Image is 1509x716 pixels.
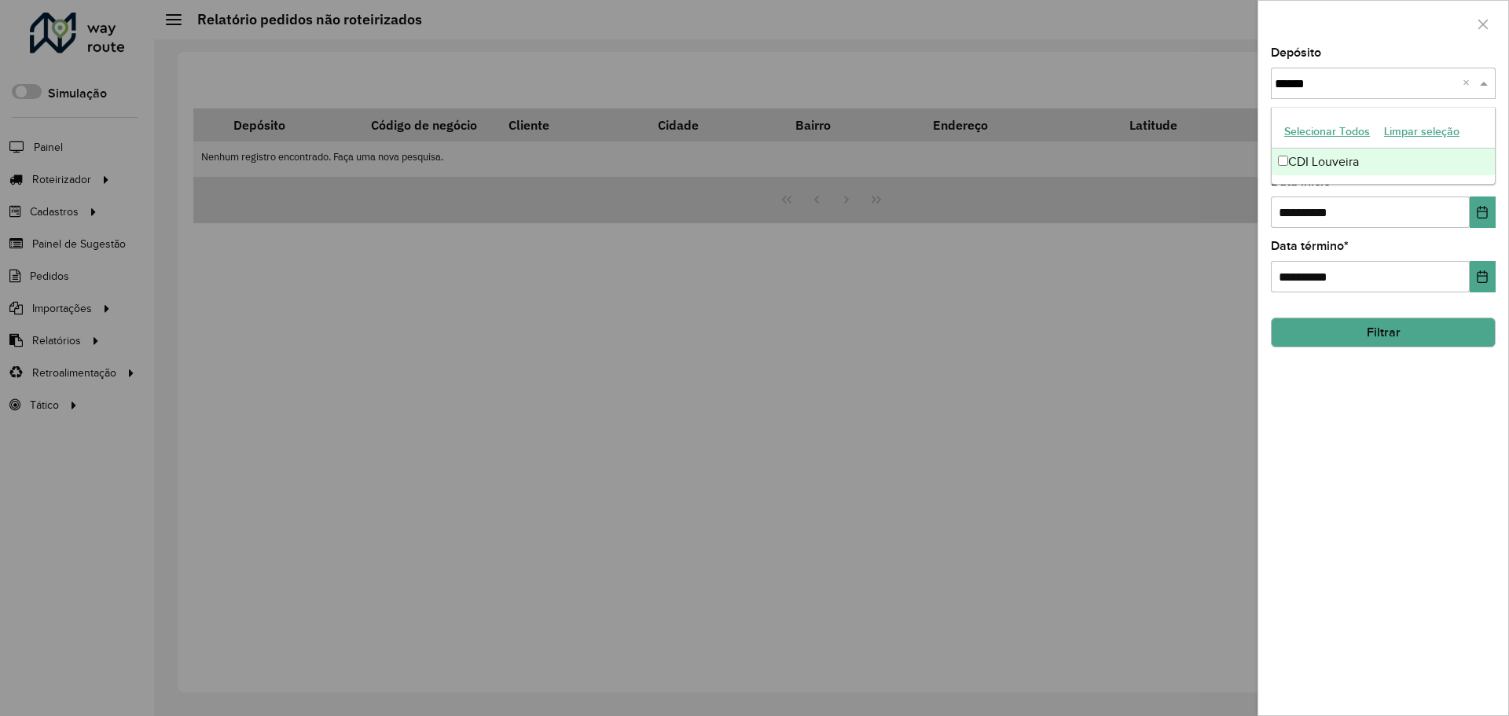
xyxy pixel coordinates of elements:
[1463,74,1476,93] span: Clear all
[1377,119,1467,144] button: Limpar seleção
[1277,119,1377,144] button: Selecionar Todos
[1271,107,1496,185] ng-dropdown-panel: Options list
[1271,318,1496,347] button: Filtrar
[1271,237,1349,255] label: Data término
[1272,149,1495,175] div: CDI Louveira
[1470,261,1496,292] button: Choose Date
[1271,43,1321,62] label: Depósito
[1470,196,1496,228] button: Choose Date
